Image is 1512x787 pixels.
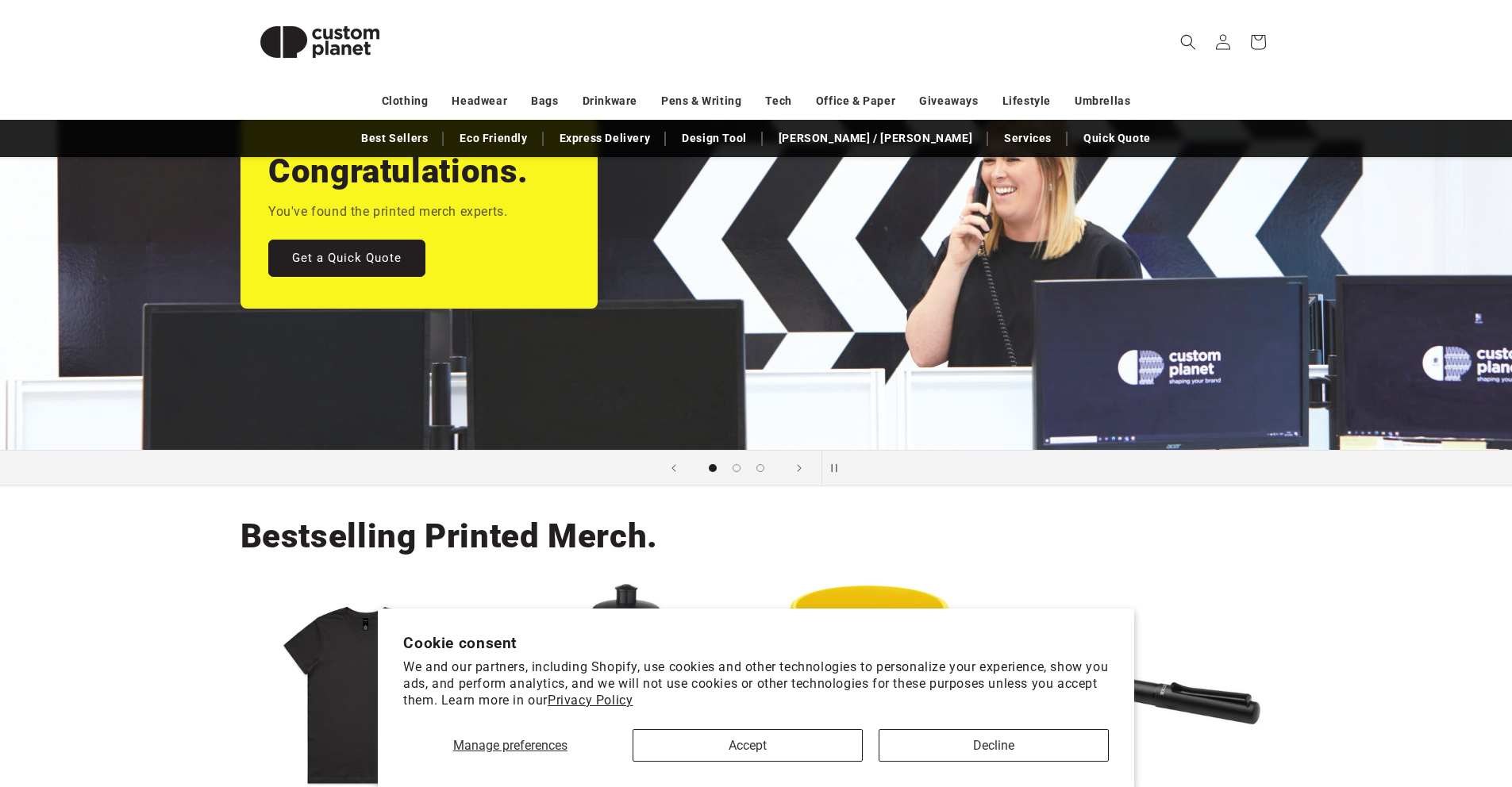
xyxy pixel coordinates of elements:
button: Pause slideshow [821,451,856,486]
a: Services [996,125,1060,152]
a: Express Delivery [552,125,659,152]
a: Best Sellers [353,125,436,152]
button: Load slide 1 of 3 [701,456,725,480]
span: Manage preferences [453,738,567,753]
a: Drinkware [583,87,637,115]
a: Pens & Writing [661,87,741,115]
a: Lifestyle [1002,87,1051,115]
a: Umbrellas [1075,87,1130,115]
h2: Cookie consent [403,634,1109,652]
a: Tech [765,87,791,115]
button: Decline [879,729,1109,762]
img: Custom Planet [240,6,399,78]
a: Design Tool [674,125,755,152]
a: Clothing [382,87,429,115]
a: Privacy Policy [548,693,633,708]
h2: Congratulations. [268,150,529,193]
button: Previous slide [656,451,691,486]
iframe: Chat Widget [1240,616,1512,787]
a: Giveaways [919,87,978,115]
button: Next slide [782,451,817,486]
summary: Search [1171,25,1206,60]
a: Headwear [452,87,507,115]
button: Accept [633,729,863,762]
button: Load slide 3 of 3 [748,456,772,480]
a: Eco Friendly [452,125,535,152]
a: Get a Quick Quote [268,240,425,277]
h2: Bestselling Printed Merch. [240,515,658,558]
button: Manage preferences [403,729,617,762]
p: We and our partners, including Shopify, use cookies and other technologies to personalize your ex... [403,659,1109,708]
button: Load slide 2 of 3 [725,456,748,480]
a: Office & Paper [816,87,895,115]
p: You've found the printed merch experts. [268,201,507,224]
a: Bags [531,87,558,115]
a: [PERSON_NAME] / [PERSON_NAME] [771,125,980,152]
a: Quick Quote [1075,125,1159,152]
